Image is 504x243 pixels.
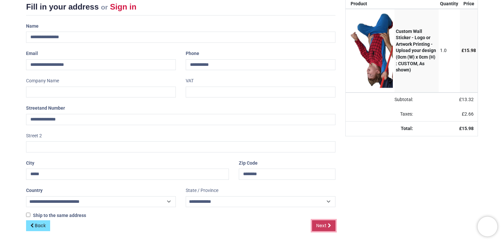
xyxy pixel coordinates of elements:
[26,130,42,142] label: Street 2
[26,103,65,114] label: Street
[440,47,458,54] div: 1.0
[26,75,59,87] label: Company Name
[26,2,99,11] span: Fill in your address
[401,126,413,131] strong: Total:
[464,48,476,53] span: 15.98
[346,93,417,107] td: Subtotal:
[461,48,476,53] span: £
[186,185,218,196] label: State / Province
[26,21,39,32] label: Name
[239,158,258,169] label: Zip Code
[26,213,30,217] input: Ship to the same address
[462,111,474,117] span: £
[346,107,417,121] td: Taxes:
[35,222,46,229] span: Back
[459,97,474,102] span: £
[110,2,137,11] a: Sign in
[464,111,474,117] span: 2.66
[316,222,327,229] span: Next
[459,126,474,131] strong: £
[26,220,50,231] a: Back
[186,75,194,87] label: VAT
[26,212,86,219] label: Ship to the same address
[26,158,34,169] label: City
[312,220,335,231] a: Next
[351,13,393,88] img: 4PNk3UAAAAGSURBVAMApUiZymlsRNwAAAAASUVORK5CYII=
[478,217,497,236] iframe: Brevo live chat
[39,105,65,111] span: and Number
[26,48,38,59] label: Email
[101,3,108,11] small: or
[462,97,474,102] span: 13.32
[396,29,436,73] strong: Custom Wall Sticker - Logo or Artwork Printing - Upload your design (0cm (W) x 0cm (H) : CUSTOM, ...
[186,48,199,59] label: Phone
[26,185,43,196] label: Country
[462,126,474,131] span: 15.98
